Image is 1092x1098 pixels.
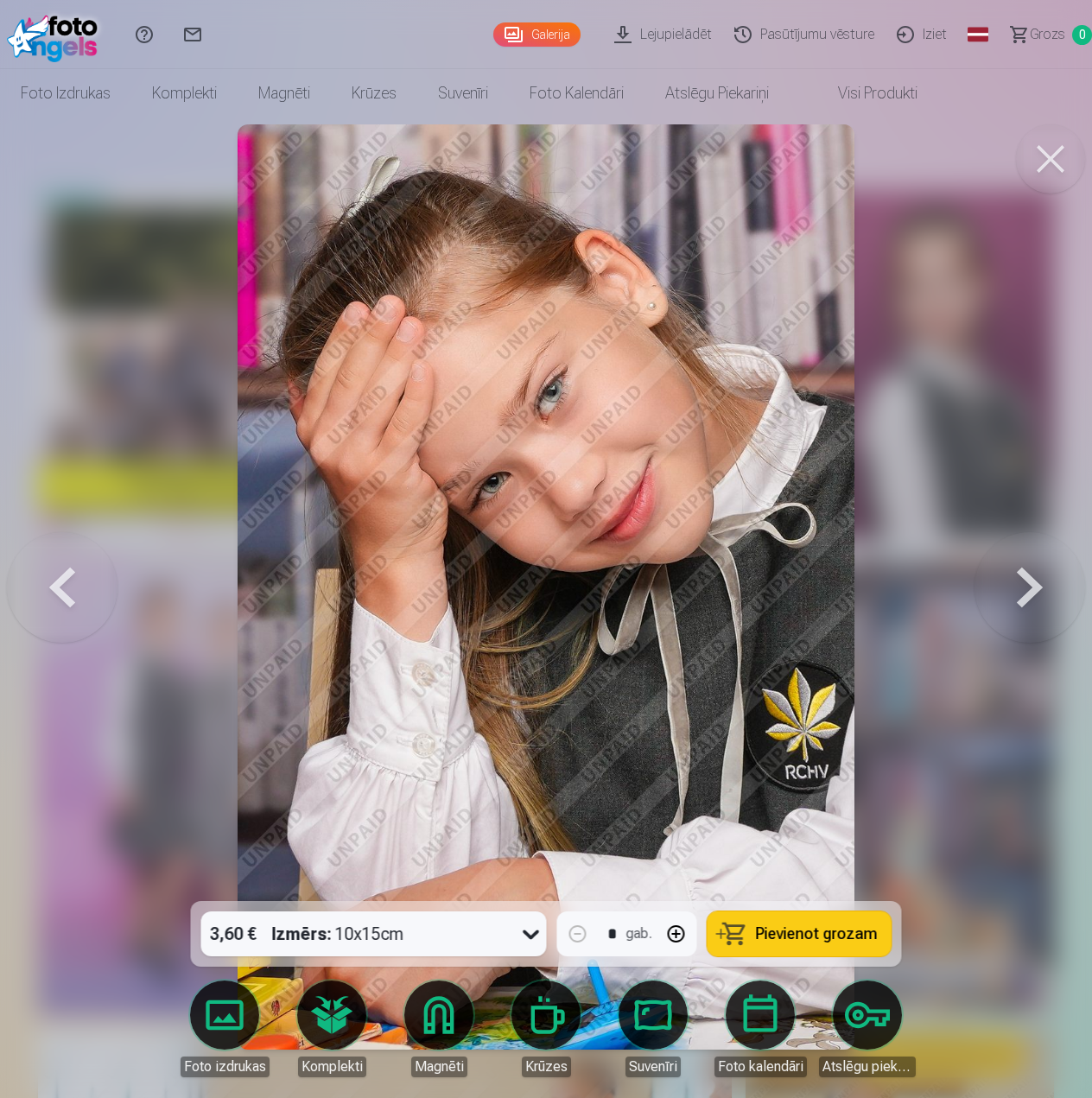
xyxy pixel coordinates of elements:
[298,1057,366,1077] div: Komplekti
[790,69,938,117] a: Visi produkti
[819,1057,916,1077] div: Atslēgu piekariņi
[201,911,265,956] div: 3,60 €
[644,69,790,117] a: Atslēgu piekariņi
[176,981,273,1077] a: Foto izdrukas
[7,7,106,62] img: /fa1
[509,69,644,117] a: Foto kalendāri
[272,911,404,956] div: 10x15cm
[714,1057,807,1077] div: Foto kalendāri
[1072,25,1092,45] span: 0
[756,926,878,942] span: Pievienot grozam
[181,1057,270,1077] div: Foto izdrukas
[498,981,594,1077] a: Krūzes
[411,1057,467,1077] div: Magnēti
[712,981,809,1077] a: Foto kalendāri
[625,1057,681,1077] div: Suvenīri
[417,69,509,117] a: Suvenīri
[493,22,581,47] a: Galerija
[522,1057,571,1077] div: Krūzes
[331,69,417,117] a: Krūzes
[272,922,332,946] strong: Izmērs :
[131,69,238,117] a: Komplekti
[708,911,892,956] button: Pievienot grozam
[819,981,916,1077] a: Atslēgu piekariņi
[283,981,380,1077] a: Komplekti
[1030,24,1065,45] span: Grozs
[605,981,702,1077] a: Suvenīri
[626,923,652,944] div: gab.
[390,981,487,1077] a: Magnēti
[238,69,331,117] a: Magnēti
